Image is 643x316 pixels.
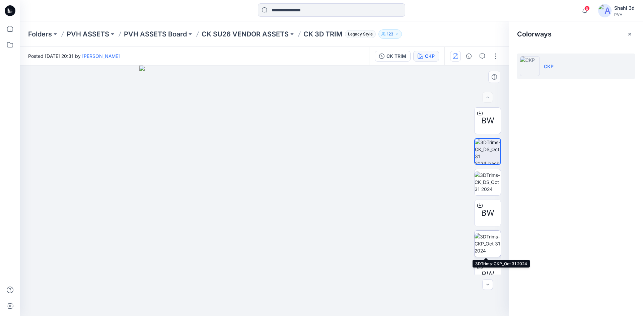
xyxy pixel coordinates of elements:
span: Legacy Style [345,30,376,38]
img: CKP [520,56,540,76]
button: CKP [413,51,439,62]
span: 6 [584,6,590,11]
span: BW [481,115,494,127]
span: Posted [DATE] 20:31 by [28,52,120,60]
div: CKP [425,52,435,60]
img: avatar [598,4,612,17]
button: Details [463,51,474,62]
h2: Colorways [517,30,552,38]
img: 3DTrims-CK_DS_Oct 31 2024_back [475,139,500,164]
img: 3DTrims-CKP_Oct 31 2024 [475,233,501,254]
a: CK SU26 VENDOR ASSETS [202,29,289,39]
img: 3DTrims-CK_DS_Oct 31 2024 [475,172,501,193]
p: CK 3D TRIM [303,29,342,39]
a: PVH ASSETS Board [124,29,187,39]
div: CK TRIM [386,52,406,60]
button: Legacy Style [342,29,376,39]
span: BW [481,269,494,281]
div: PVH [614,12,635,17]
a: PVH ASSETS [67,29,109,39]
button: CK TRIM [375,51,411,62]
p: CKP [544,63,554,70]
a: Folders [28,29,52,39]
a: [PERSON_NAME] [82,53,120,59]
span: BW [481,207,494,219]
p: 123 [387,30,394,38]
img: eyJhbGciOiJIUzI1NiIsImtpZCI6IjAiLCJzbHQiOiJzZXMiLCJ0eXAiOiJKV1QifQ.eyJkYXRhIjp7InR5cGUiOiJzdG9yYW... [139,66,390,316]
div: Shahi 3d [614,4,635,12]
button: 123 [378,29,402,39]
